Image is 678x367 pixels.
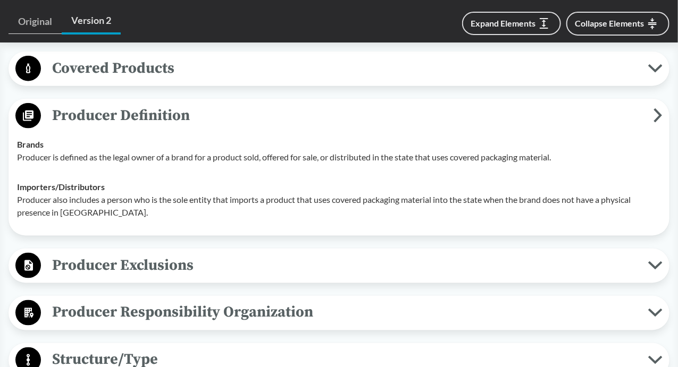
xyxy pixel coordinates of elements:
[12,252,666,279] button: Producer Exclusions
[17,193,661,219] p: Producer also includes a person who is the sole entity that imports a product that uses covered p...
[17,182,105,192] strong: Importers/​Distributors
[462,12,561,35] button: Expand Elements
[17,151,661,164] p: Producer is defined as the legal owner of a brand for a product sold, offered for sale, or distri...
[17,139,44,149] strong: Brands
[41,301,648,325] span: Producer Responsibility Organization
[566,12,669,36] button: Collapse Elements
[62,8,121,35] a: Version 2
[12,300,666,327] button: Producer Responsibility Organization
[12,103,666,130] button: Producer Definition
[41,56,648,80] span: Covered Products
[41,253,648,277] span: Producer Exclusions
[12,55,666,82] button: Covered Products
[9,10,62,34] a: Original
[41,104,654,127] span: Producer Definition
